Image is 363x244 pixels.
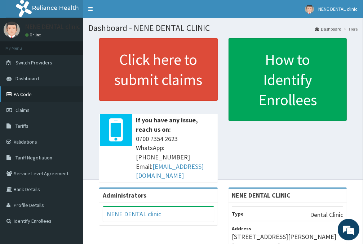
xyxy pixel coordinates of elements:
[88,23,358,33] h1: Dashboard - NENE DENTAL CLINIC
[305,5,314,14] img: User Image
[229,38,347,121] a: How to Identify Enrollees
[103,191,146,199] b: Administrators
[136,134,214,181] span: 0700 7354 2623 WhatsApp: [PHONE_NUMBER] Email:
[16,107,30,113] span: Claims
[136,162,204,180] a: [EMAIL_ADDRESS][DOMAIN_NAME]
[99,38,218,101] a: Click here to submit claims
[318,6,358,12] span: NENE DENTAL clinic
[25,23,80,30] p: NENE DENTAL clinic
[25,32,43,37] a: Online
[16,59,52,66] span: Switch Providers
[107,210,161,218] a: NENE DENTAL clinic
[310,210,343,220] p: Dental Clinic
[232,211,244,217] b: Type
[232,191,291,199] strong: NENE DENTAL CLINIC
[4,22,20,38] img: User Image
[16,154,52,161] span: Tariff Negotiation
[136,116,198,134] b: If you have any issue, reach us on:
[342,26,358,32] li: Here
[232,225,252,232] b: Address
[315,26,341,32] a: Dashboard
[16,75,39,82] span: Dashboard
[16,123,28,129] span: Tariffs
